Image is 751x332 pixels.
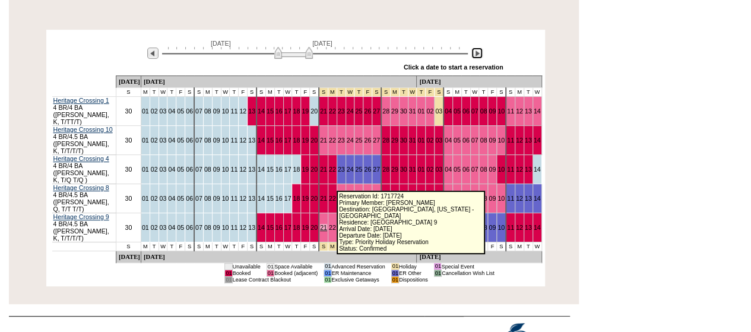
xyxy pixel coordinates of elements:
[319,87,328,96] td: Christmas
[116,125,141,154] td: 30
[159,242,167,251] td: W
[525,137,532,144] a: 13
[534,195,541,202] a: 14
[382,166,389,173] a: 28
[426,107,433,115] a: 02
[221,87,230,96] td: W
[141,251,417,263] td: [DATE]
[373,107,380,115] a: 27
[239,184,248,213] td: 12
[141,213,150,242] td: 01
[283,154,292,184] td: 17
[185,96,194,125] td: 06
[319,242,328,251] td: Christmas
[462,137,470,144] a: 06
[338,137,345,144] a: 23
[221,242,230,251] td: W
[338,107,345,115] a: 23
[426,87,435,96] td: New Year's
[382,107,389,115] a: 28
[337,191,485,254] div: Reservation Id: 1717724 Primary Member: [PERSON_NAME] Destination: [GEOGRAPHIC_DATA], [US_STATE] ...
[116,154,141,184] td: 30
[454,137,461,144] a: 05
[364,107,371,115] a: 26
[516,107,523,115] a: 12
[159,154,167,184] td: 03
[310,224,318,231] a: 20
[391,263,398,270] td: 01
[167,87,176,96] td: T
[435,87,443,96] td: New Year's
[185,184,194,213] td: 06
[301,242,310,251] td: F
[230,213,239,242] td: 11
[221,96,230,125] td: 10
[293,107,300,115] a: 18
[320,166,327,173] a: 21
[167,96,176,125] td: 04
[489,107,496,115] a: 09
[150,154,159,184] td: 02
[320,224,327,231] a: 21
[302,137,309,144] a: 19
[159,213,167,242] td: 03
[267,137,274,144] a: 15
[212,154,221,184] td: 09
[176,125,185,154] td: 05
[176,154,185,184] td: 05
[194,213,203,242] td: 07
[373,166,380,173] a: 27
[329,166,336,173] a: 22
[267,107,274,115] a: 15
[53,213,109,220] a: Heritage Crossing 9
[52,184,116,213] td: 4 BR/4.5 BA ([PERSON_NAME], Q, T/T T/T)
[232,263,261,270] td: Unavailable
[409,137,416,144] a: 31
[302,107,309,115] a: 19
[203,125,212,154] td: 08
[310,96,319,125] td: 20
[292,154,301,184] td: 18
[498,195,505,202] a: 10
[185,242,194,251] td: S
[248,213,256,242] td: 13
[212,184,221,213] td: 09
[302,195,309,202] a: 19
[506,87,515,96] td: S
[265,154,274,184] td: 15
[435,166,442,173] a: 03
[497,87,506,96] td: S
[507,107,514,115] a: 11
[167,125,176,154] td: 04
[329,107,336,115] a: 22
[417,87,426,96] td: New Year's
[230,87,239,96] td: T
[274,154,283,184] td: 16
[239,242,248,251] td: F
[221,213,230,242] td: 10
[400,107,407,115] a: 30
[471,48,483,59] img: Next
[445,137,452,144] a: 04
[141,184,150,213] td: 01
[116,87,141,96] td: S
[310,87,319,96] td: S
[283,184,292,213] td: 17
[150,125,159,154] td: 02
[194,184,203,213] td: 07
[230,154,239,184] td: 11
[409,166,416,173] a: 31
[52,213,116,242] td: 4 BR/4.5 BA ([PERSON_NAME], K, T/T/T/T)
[479,87,488,96] td: T
[292,242,301,251] td: T
[239,154,248,184] td: 12
[346,87,354,96] td: Christmas
[274,184,283,213] td: 16
[364,137,371,144] a: 26
[256,184,265,213] td: 14
[203,184,212,213] td: 08
[417,137,424,144] a: 01
[399,87,408,96] td: New Year's
[302,166,309,173] a: 19
[203,154,212,184] td: 08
